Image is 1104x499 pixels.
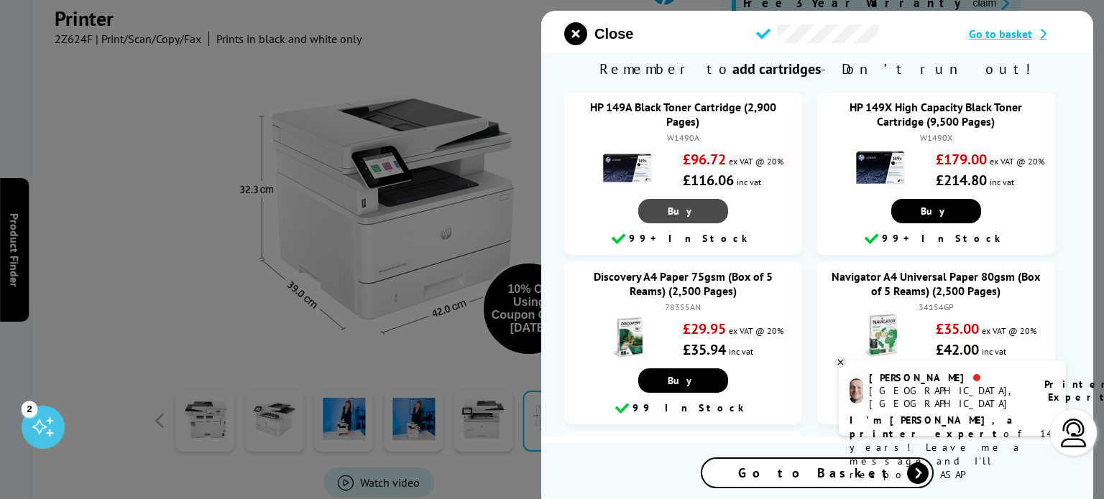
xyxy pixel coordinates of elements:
[936,150,987,169] strong: £179.00
[936,340,979,359] strong: £42.00
[1059,419,1088,447] img: user-headset-light.svg
[579,132,788,143] div: W1490A
[921,205,952,218] span: Buy
[832,132,1041,143] div: W1490X
[22,401,37,416] div: 2
[990,177,1014,187] span: inc vat
[541,52,1093,85] span: Remember to - Don’t run out!
[869,384,1026,410] div: [GEOGRAPHIC_DATA], [GEOGRAPHIC_DATA]
[668,205,699,218] span: Buy
[594,269,773,298] a: Discovery A4 Paper 75gsm (Box of 5 Reams) (2,500 Pages)
[855,312,906,363] img: Navigator A4 Universal Paper 80gsm (Box of 5 Reams) (2,500 Pages)
[571,400,795,417] div: 99 In Stock
[982,325,1036,336] span: ex VAT @ 20%
[855,143,906,193] img: HP 149X High Capacity Black Toner Cartridge (9,500 Pages)
[729,156,783,167] span: ex VAT @ 20%
[832,302,1041,312] div: 34154GP
[732,60,821,78] b: add cartridges
[850,100,1022,129] a: HP 149X High Capacity Black Toner Cartridge (9,500 Pages)
[850,378,863,404] img: ashley-livechat.png
[969,27,1032,41] span: Go to basket
[869,371,1026,384] div: [PERSON_NAME]
[683,320,726,338] strong: £29.95
[990,156,1044,167] span: ex VAT @ 20%
[602,143,653,193] img: HP 149A Black Toner Cartridge (2,900 Pages)
[850,414,1055,482] p: of 14 years! Leave me a message and I'll respond ASAP
[701,457,934,488] a: Go to Basket
[683,171,734,190] strong: £116.06
[579,302,788,312] div: 78355AN
[982,346,1006,357] span: inc vat
[571,230,795,248] div: 99+ In Stock
[683,150,726,169] strong: £96.72
[824,230,1048,248] div: 99+ In Stock
[602,312,653,363] img: Discovery A4 Paper 75gsm (Box of 5 Reams) (2,500 Pages)
[668,374,699,387] span: Buy
[738,465,896,481] span: Go to Basket
[729,325,783,336] span: ex VAT @ 20%
[936,171,987,190] strong: £214.80
[936,320,979,338] strong: £35.00
[564,22,633,45] button: close modal
[683,340,726,359] strong: £35.94
[729,346,753,357] span: inc vat
[737,177,761,187] span: inc vat
[850,414,1017,440] b: I'm [PERSON_NAME], a printer expert
[969,27,1070,41] a: Go to basket
[832,269,1040,298] a: Navigator A4 Universal Paper 80gsm (Box of 5 Reams) (2,500 Pages)
[824,400,1048,417] div: 99+ In Stock
[590,100,776,129] a: HP 149A Black Toner Cartridge (2,900 Pages)
[594,26,633,42] span: Close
